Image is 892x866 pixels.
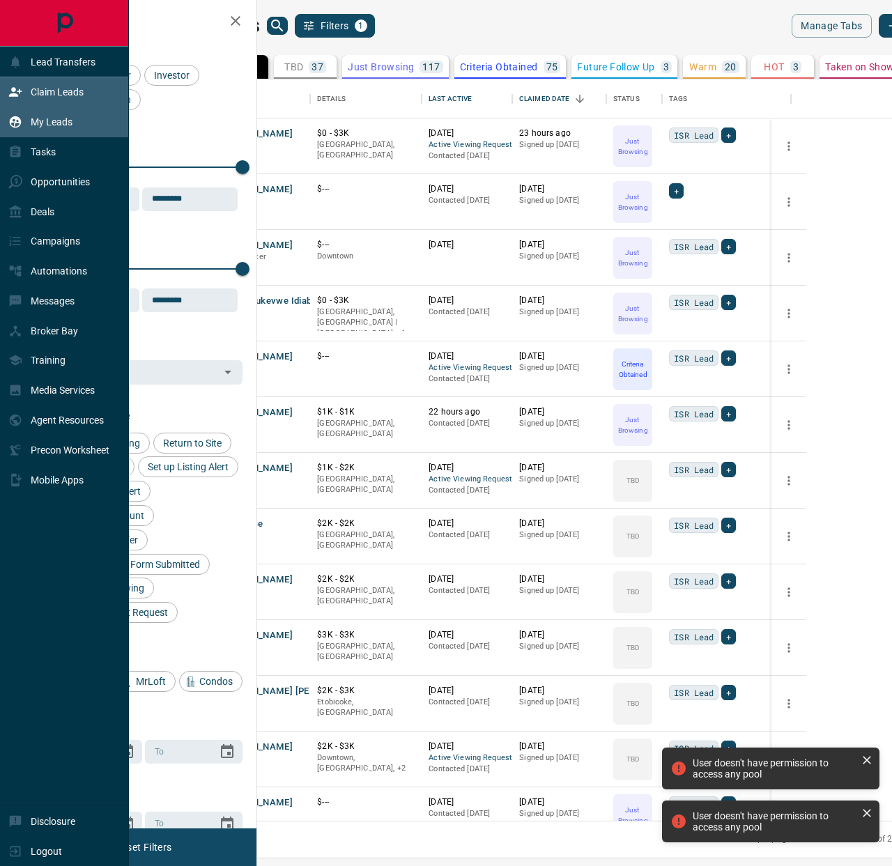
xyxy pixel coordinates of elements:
[429,764,505,775] p: Contacted [DATE]
[429,641,505,652] p: Contacted [DATE]
[429,373,505,385] p: Contacted [DATE]
[674,351,714,365] span: ISR Lead
[519,406,599,418] p: [DATE]
[267,17,288,35] button: search button
[606,79,662,118] div: Status
[663,62,669,72] p: 3
[144,65,199,86] div: Investor
[726,351,731,365] span: +
[726,295,731,309] span: +
[317,518,415,529] p: $2K - $2K
[778,359,799,380] button: more
[429,406,505,418] p: 22 hours ago
[519,183,599,195] p: [DATE]
[356,21,366,31] span: 1
[615,805,651,826] p: Just Browsing
[721,462,736,477] div: +
[693,757,856,780] div: User doesn't have permission to access any pool
[626,475,640,486] p: TBD
[726,574,731,588] span: +
[726,463,731,477] span: +
[348,62,414,72] p: Just Browsing
[519,362,599,373] p: Signed up [DATE]
[721,518,736,533] div: +
[577,62,654,72] p: Future Follow Up
[626,531,640,541] p: TBD
[669,183,684,199] div: +
[429,150,505,162] p: Contacted [DATE]
[793,62,799,72] p: 3
[106,835,180,859] button: Reset Filters
[317,418,415,440] p: [GEOGRAPHIC_DATA], [GEOGRAPHIC_DATA]
[317,183,415,195] p: $---
[429,195,505,206] p: Contacted [DATE]
[429,79,472,118] div: Last Active
[317,741,415,752] p: $2K - $3K
[519,752,599,764] p: Signed up [DATE]
[312,62,323,72] p: 37
[317,796,415,808] p: $---
[429,518,505,529] p: [DATE]
[317,251,415,262] p: Downtown
[615,192,651,212] p: Just Browsing
[613,79,640,118] div: Status
[721,406,736,422] div: +
[45,14,243,31] h2: Filters
[429,485,505,496] p: Contacted [DATE]
[778,415,799,435] button: more
[519,307,599,318] p: Signed up [DATE]
[615,136,651,157] p: Just Browsing
[295,14,375,38] button: Filters1
[674,574,714,588] span: ISR Lead
[317,697,415,718] p: Etobicoke, [GEOGRAPHIC_DATA]
[317,685,415,697] p: $2K - $3K
[519,462,599,474] p: [DATE]
[429,474,505,486] span: Active Viewing Request
[429,183,505,195] p: [DATE]
[116,671,176,692] div: MrLoft
[460,62,538,72] p: Criteria Obtained
[674,463,714,477] span: ISR Lead
[317,307,415,339] p: Toronto
[519,697,599,708] p: Signed up [DATE]
[519,474,599,485] p: Signed up [DATE]
[689,62,716,72] p: Warm
[519,79,570,118] div: Claimed Date
[519,251,599,262] p: Signed up [DATE]
[218,362,238,382] button: Open
[429,741,505,752] p: [DATE]
[674,184,679,198] span: +
[764,62,784,72] p: HOT
[317,462,415,474] p: $1K - $2K
[429,362,505,374] span: Active Viewing Request
[213,738,241,766] button: Choose date
[519,295,599,307] p: [DATE]
[519,529,599,541] p: Signed up [DATE]
[429,808,505,819] p: Contacted [DATE]
[519,518,599,529] p: [DATE]
[519,741,599,752] p: [DATE]
[213,810,241,838] button: Choose date
[519,796,599,808] p: [DATE]
[519,629,599,641] p: [DATE]
[726,630,731,644] span: +
[778,470,799,491] button: more
[429,529,505,541] p: Contacted [DATE]
[519,641,599,652] p: Signed up [DATE]
[310,79,422,118] div: Details
[131,676,171,687] span: MrLoft
[429,752,505,764] span: Active Viewing Request
[674,128,714,142] span: ISR Lead
[429,239,505,251] p: [DATE]
[317,239,415,251] p: $---
[726,128,731,142] span: +
[158,438,226,449] span: Return to Site
[693,810,856,833] div: User doesn't have permission to access any pool
[429,139,505,151] span: Active Viewing Request
[143,461,233,472] span: Set up Listing Alert
[519,418,599,429] p: Signed up [DATE]
[317,641,415,663] p: [GEOGRAPHIC_DATA], [GEOGRAPHIC_DATA]
[317,406,415,418] p: $1K - $1K
[662,79,791,118] div: Tags
[626,642,640,653] p: TBD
